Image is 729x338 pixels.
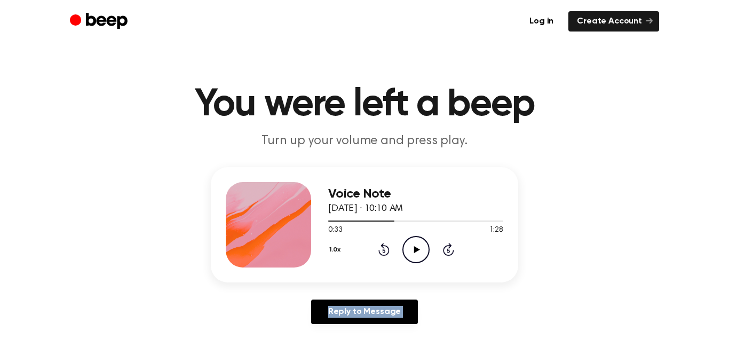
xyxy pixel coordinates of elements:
[328,241,345,259] button: 1.0x
[568,11,659,32] a: Create Account
[489,225,503,236] span: 1:28
[160,132,569,150] p: Turn up your volume and press play.
[311,300,418,324] a: Reply to Message
[328,187,503,201] h3: Voice Note
[70,11,130,32] a: Beep
[521,11,562,32] a: Log in
[328,204,403,214] span: [DATE] · 10:10 AM
[91,85,638,124] h1: You were left a beep
[328,225,342,236] span: 0:33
